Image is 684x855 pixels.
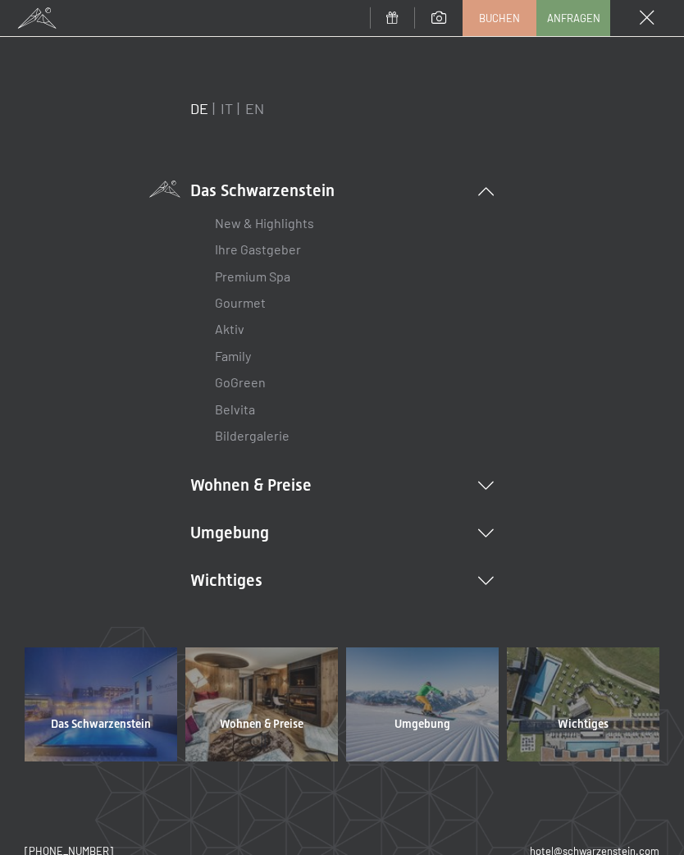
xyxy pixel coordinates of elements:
[215,268,290,284] a: Premium Spa
[190,99,208,117] a: DE
[221,99,233,117] a: IT
[215,348,251,363] a: Family
[558,716,609,733] span: Wichtiges
[215,215,314,231] a: New & Highlights
[215,321,244,336] a: Aktiv
[181,647,342,761] a: Wohnen & Preise Wellnesshotel Südtirol SCHWARZENSTEIN - Wellnessurlaub in den Alpen, Wandern und ...
[342,647,503,761] a: Umgebung Wellnesshotel Südtirol SCHWARZENSTEIN - Wellnessurlaub in den Alpen, Wandern und Wellness
[215,401,255,417] a: Belvita
[215,241,301,257] a: Ihre Gastgeber
[220,716,303,733] span: Wohnen & Preise
[215,427,290,443] a: Bildergalerie
[51,716,151,733] span: Das Schwarzenstein
[215,374,266,390] a: GoGreen
[547,11,600,25] span: Anfragen
[215,295,266,310] a: Gourmet
[245,99,264,117] a: EN
[537,1,609,35] a: Anfragen
[463,1,536,35] a: Buchen
[503,647,663,761] a: Wichtiges Wellnesshotel Südtirol SCHWARZENSTEIN - Wellnessurlaub in den Alpen, Wandern und Wellness
[394,716,450,733] span: Umgebung
[479,11,520,25] span: Buchen
[21,647,181,761] a: Das Schwarzenstein Wellnesshotel Südtirol SCHWARZENSTEIN - Wellnessurlaub in den Alpen, Wandern u...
